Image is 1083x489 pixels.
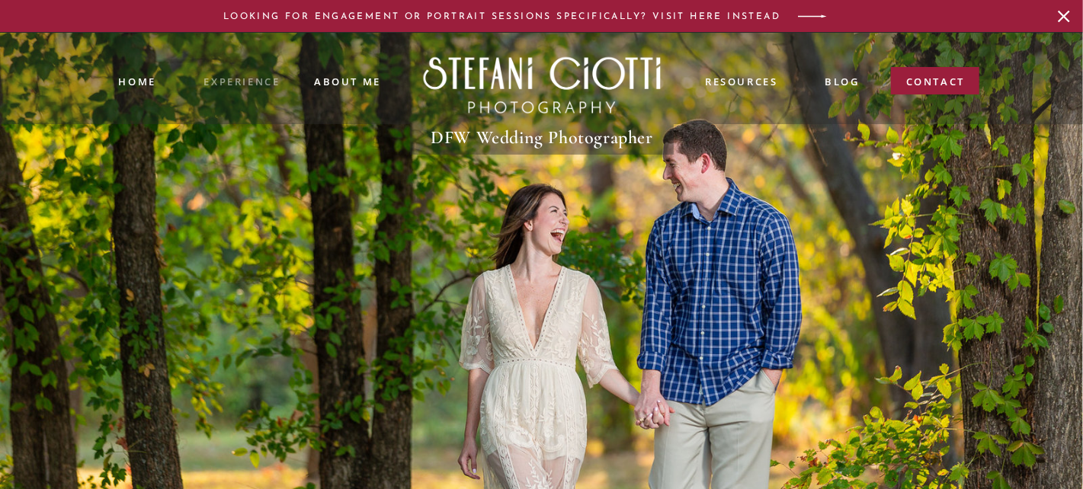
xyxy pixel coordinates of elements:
a: resources [704,74,780,91]
a: experience [204,74,280,86]
a: contact [906,74,966,96]
a: ABOUT ME [314,74,382,88]
a: LOOKING FOR ENGAGEMENT or PORTRAIT SESSIONS SPECIFICALLY? VISIT HERE INSTEAD [221,10,783,22]
a: blog [825,74,860,91]
a: Home [119,74,155,88]
h1: DFW Wedding Photographer [416,125,668,152]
